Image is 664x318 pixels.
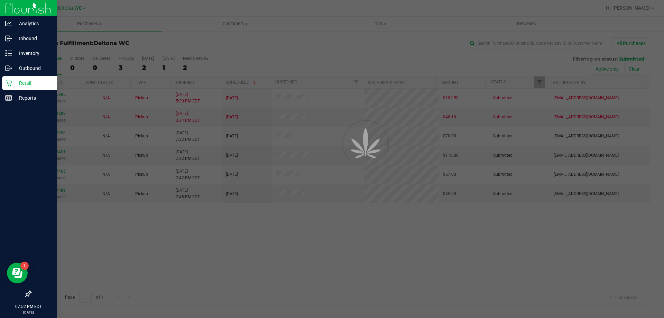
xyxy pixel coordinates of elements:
[12,94,54,102] p: Reports
[12,79,54,87] p: Retail
[5,35,12,42] inline-svg: Inbound
[7,263,28,283] iframe: Resource center
[5,80,12,87] inline-svg: Retail
[12,19,54,28] p: Analytics
[5,20,12,27] inline-svg: Analytics
[5,65,12,72] inline-svg: Outbound
[5,50,12,57] inline-svg: Inventory
[12,34,54,43] p: Inbound
[5,94,12,101] inline-svg: Reports
[12,64,54,72] p: Outbound
[3,310,54,315] p: [DATE]
[20,262,29,270] iframe: Resource center unread badge
[3,303,54,310] p: 07:52 PM EDT
[12,49,54,57] p: Inventory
